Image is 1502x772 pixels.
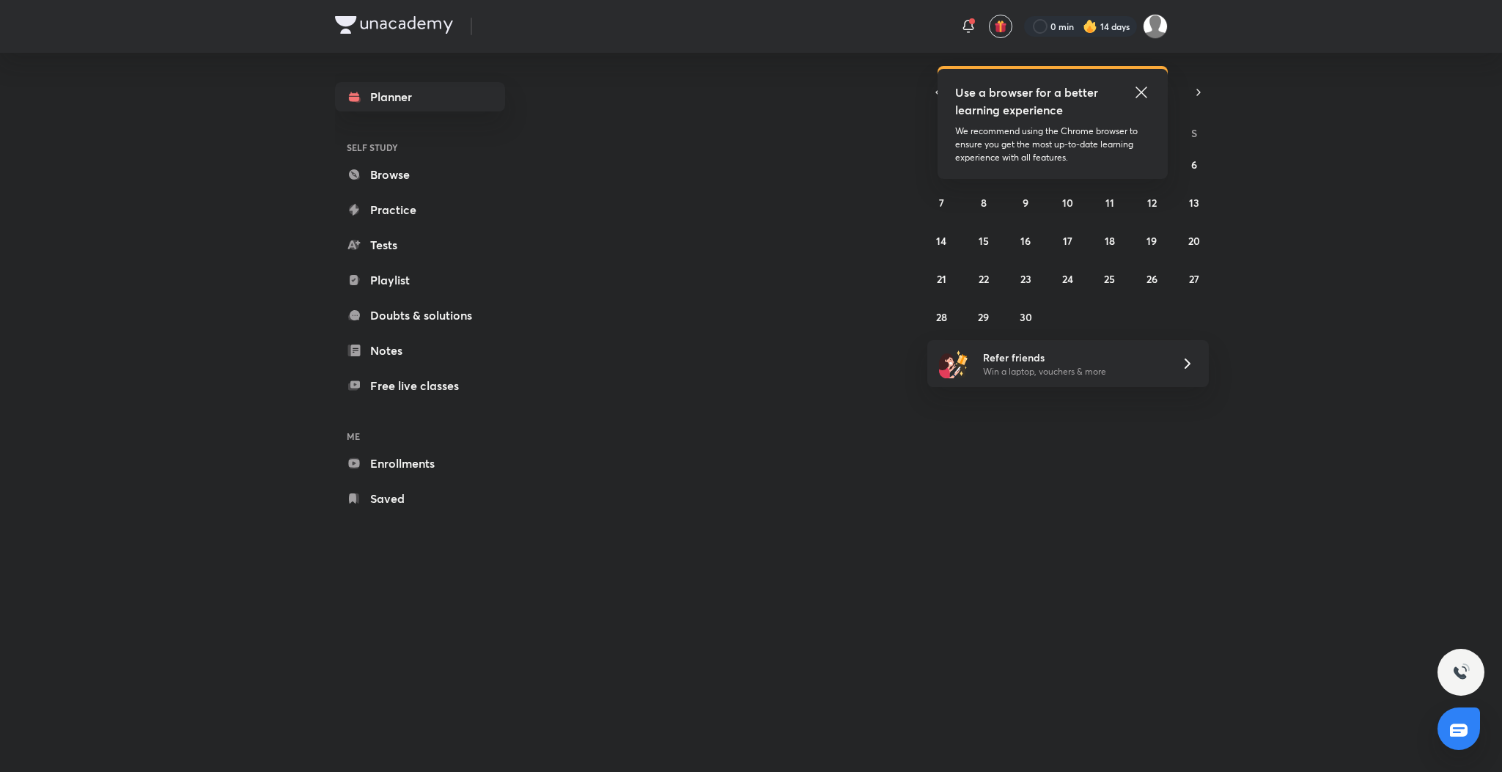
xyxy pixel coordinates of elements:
[1182,191,1206,214] button: September 13, 2025
[989,15,1012,38] button: avatar
[1182,267,1206,290] button: September 27, 2025
[1147,196,1157,210] abbr: September 12, 2025
[1098,229,1122,252] button: September 18, 2025
[1020,272,1031,286] abbr: September 23, 2025
[1098,267,1122,290] button: September 25, 2025
[981,196,987,210] abbr: September 8, 2025
[335,336,505,365] a: Notes
[1188,234,1200,248] abbr: September 20, 2025
[1140,267,1163,290] button: September 26, 2025
[335,371,505,400] a: Free live classes
[936,310,947,324] abbr: September 28, 2025
[1014,229,1037,252] button: September 16, 2025
[1146,272,1157,286] abbr: September 26, 2025
[1140,191,1163,214] button: September 12, 2025
[335,484,505,513] a: Saved
[978,310,989,324] abbr: September 29, 2025
[1146,234,1157,248] abbr: September 19, 2025
[1056,267,1079,290] button: September 24, 2025
[335,160,505,189] a: Browse
[1063,234,1072,248] abbr: September 17, 2025
[335,230,505,260] a: Tests
[335,16,453,37] a: Company Logo
[1014,305,1037,328] button: September 30, 2025
[994,20,1007,33] img: avatar
[1105,196,1114,210] abbr: September 11, 2025
[972,267,995,290] button: September 22, 2025
[1020,234,1031,248] abbr: September 16, 2025
[1098,191,1122,214] button: September 11, 2025
[929,229,953,252] button: September 14, 2025
[929,191,953,214] button: September 7, 2025
[335,195,505,224] a: Practice
[929,267,953,290] button: September 21, 2025
[1083,19,1097,34] img: streak
[1104,272,1115,286] abbr: September 25, 2025
[955,125,1150,164] p: We recommend using the Chrome browser to ensure you get the most up-to-date learning experience w...
[1014,267,1037,290] button: September 23, 2025
[1062,272,1073,286] abbr: September 24, 2025
[1056,191,1079,214] button: September 10, 2025
[972,191,995,214] button: September 8, 2025
[1191,158,1197,172] abbr: September 6, 2025
[1023,196,1028,210] abbr: September 9, 2025
[939,196,944,210] abbr: September 7, 2025
[937,272,946,286] abbr: September 21, 2025
[979,272,989,286] abbr: September 22, 2025
[1189,196,1199,210] abbr: September 13, 2025
[955,84,1101,119] h5: Use a browser for a better learning experience
[1182,229,1206,252] button: September 20, 2025
[1189,272,1199,286] abbr: September 27, 2025
[936,234,946,248] abbr: September 14, 2025
[929,305,953,328] button: September 28, 2025
[1182,152,1206,176] button: September 6, 2025
[983,350,1163,365] h6: Refer friends
[335,449,505,478] a: Enrollments
[1014,191,1037,214] button: September 9, 2025
[1056,229,1079,252] button: September 17, 2025
[1062,196,1073,210] abbr: September 10, 2025
[1140,229,1163,252] button: September 19, 2025
[335,135,505,160] h6: SELF STUDY
[1020,310,1032,324] abbr: September 30, 2025
[972,305,995,328] button: September 29, 2025
[983,365,1163,378] p: Win a laptop, vouchers & more
[939,349,968,378] img: referral
[335,301,505,330] a: Doubts & solutions
[972,229,995,252] button: September 15, 2025
[1143,14,1168,39] img: Sakshi Nath
[335,16,453,34] img: Company Logo
[979,234,989,248] abbr: September 15, 2025
[1191,126,1197,140] abbr: Saturday
[1105,234,1115,248] abbr: September 18, 2025
[1452,663,1470,681] img: ttu
[335,424,505,449] h6: ME
[335,265,505,295] a: Playlist
[335,82,505,111] a: Planner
